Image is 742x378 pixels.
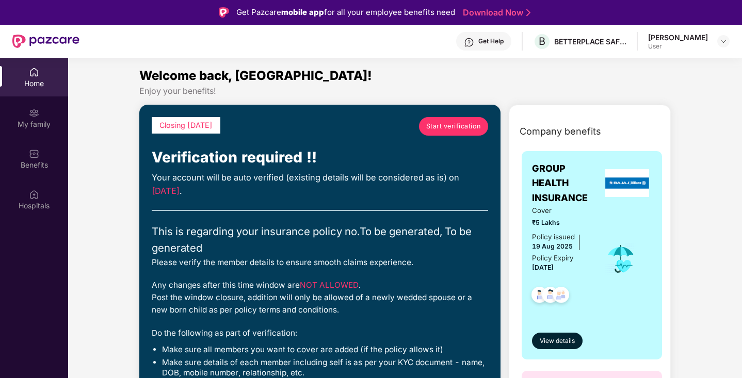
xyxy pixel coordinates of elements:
span: [DATE] [152,186,180,196]
img: New Pazcare Logo [12,35,79,48]
span: Company benefits [520,124,601,139]
span: GROUP HEALTH INSURANCE [532,161,603,205]
a: Download Now [463,7,527,18]
strong: mobile app [281,7,324,17]
span: View details [540,336,575,346]
img: svg+xml;base64,PHN2ZyB3aWR0aD0iMjAiIGhlaWdodD0iMjAiIHZpZXdCb3g9IjAgMCAyMCAyMCIgZmlsbD0ibm9uZSIgeG... [29,108,39,118]
div: BETTERPLACE SAFETY SOLUTIONS PRIVATE LIMITED [554,37,626,46]
img: svg+xml;base64,PHN2ZyBpZD0iSGVscC0zMngzMiIgeG1sbnM9Imh0dHA6Ly93d3cudzMub3JnLzIwMDAvc3ZnIiB3aWR0aD... [464,37,474,47]
img: svg+xml;base64,PHN2ZyB4bWxucz0iaHR0cDovL3d3dy53My5vcmcvMjAwMC9zdmciIHdpZHRoPSI0OC45NDMiIGhlaWdodD... [538,284,563,309]
div: User [648,42,708,51]
span: Cover [532,205,590,216]
div: Any changes after this time window are . Post the window closure, addition will only be allowed o... [152,279,488,316]
a: Start verification [419,117,488,136]
div: Your account will be auto verified (existing details will be considered as is) on . [152,171,488,198]
div: Policy issued [532,232,575,242]
span: NOT ALLOWED [300,280,359,290]
img: svg+xml;base64,PHN2ZyBpZD0iSG9tZSIgeG1sbnM9Imh0dHA6Ly93d3cudzMub3JnLzIwMDAvc3ZnIiB3aWR0aD0iMjAiIG... [29,67,39,77]
img: svg+xml;base64,PHN2ZyBpZD0iQmVuZWZpdHMiIHhtbG5zPSJodHRwOi8vd3d3LnczLm9yZy8yMDAwL3N2ZyIgd2lkdGg9Ij... [29,149,39,159]
img: svg+xml;base64,PHN2ZyBpZD0iSG9zcGl0YWxzIiB4bWxucz0iaHR0cDovL3d3dy53My5vcmcvMjAwMC9zdmciIHdpZHRoPS... [29,189,39,200]
span: [DATE] [532,264,554,271]
span: Start verification [426,121,481,132]
span: Welcome back, [GEOGRAPHIC_DATA]! [139,68,372,83]
span: B [539,35,545,47]
span: Closing [DATE] [159,121,213,129]
div: This is regarding your insurance policy no. To be generated, To be generated [152,223,488,256]
img: Stroke [526,7,530,18]
div: Get Help [478,37,504,45]
button: View details [532,333,583,349]
div: Get Pazcare for all your employee benefits need [236,6,455,19]
span: 19 Aug 2025 [532,242,573,250]
img: svg+xml;base64,PHN2ZyBpZD0iRHJvcGRvd24tMzJ4MzIiIHhtbG5zPSJodHRwOi8vd3d3LnczLm9yZy8yMDAwL3N2ZyIgd2... [719,37,728,45]
div: Verification required !! [152,146,488,169]
img: icon [604,242,638,276]
img: svg+xml;base64,PHN2ZyB4bWxucz0iaHR0cDovL3d3dy53My5vcmcvMjAwMC9zdmciIHdpZHRoPSI0OC45NDMiIGhlaWdodD... [527,284,552,309]
img: Logo [219,7,229,18]
div: Policy Expiry [532,253,573,264]
li: Make sure all members you want to cover are added (if the policy allows it) [162,344,488,355]
div: [PERSON_NAME] [648,32,708,42]
div: Do the following as part of verification: [152,327,488,339]
img: svg+xml;base64,PHN2ZyB4bWxucz0iaHR0cDovL3d3dy53My5vcmcvMjAwMC9zdmciIHdpZHRoPSI0OC45NDMiIGhlaWdodD... [549,284,574,309]
div: Enjoy your benefits! [139,86,671,96]
img: insurerLogo [605,169,650,197]
span: ₹5 Lakhs [532,218,590,227]
div: Please verify the member details to ensure smooth claims experience. [152,256,488,269]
